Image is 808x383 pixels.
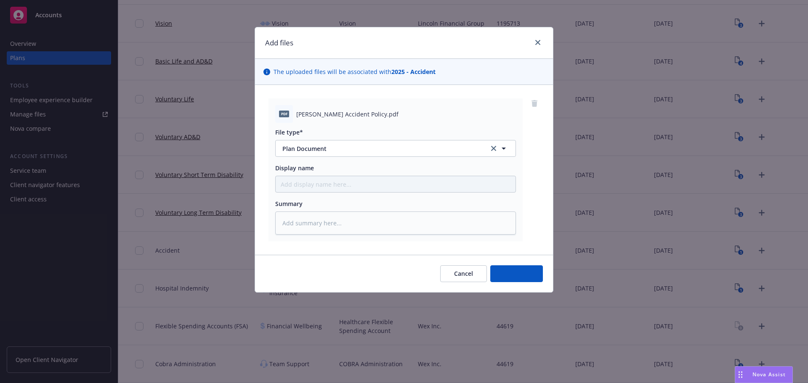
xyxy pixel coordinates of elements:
[440,265,487,282] button: Cancel
[391,68,436,76] strong: 2025 - Accident
[275,128,303,136] span: File type*
[533,37,543,48] a: close
[752,371,786,378] span: Nova Assist
[274,67,436,76] span: The uploaded files will be associated with
[275,200,303,208] span: Summary
[735,366,793,383] button: Nova Assist
[282,144,477,153] span: Plan Document
[296,110,399,119] span: [PERSON_NAME] Accident Policy.pdf
[735,367,746,383] div: Drag to move
[490,265,543,282] button: Add files
[489,143,499,153] a: clear selection
[275,140,516,157] button: Plan Documentclear selection
[276,176,516,192] input: Add display name here...
[529,98,540,108] a: remove
[279,111,289,117] span: pdf
[504,269,529,277] span: Add files
[265,37,293,48] h1: Add files
[275,164,314,172] span: Display name
[454,269,473,277] span: Cancel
